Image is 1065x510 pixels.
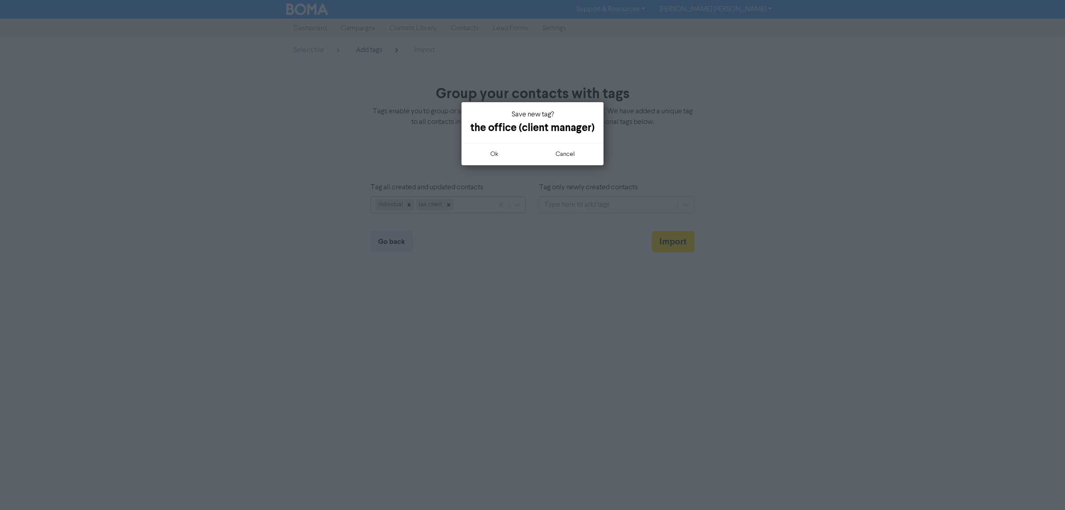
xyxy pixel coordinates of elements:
iframe: Chat Widget [1021,467,1065,510]
div: Save new tag? [469,109,596,120]
div: the office (client manager) [469,120,596,136]
button: cancel [527,143,604,165]
button: ok [461,143,527,165]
